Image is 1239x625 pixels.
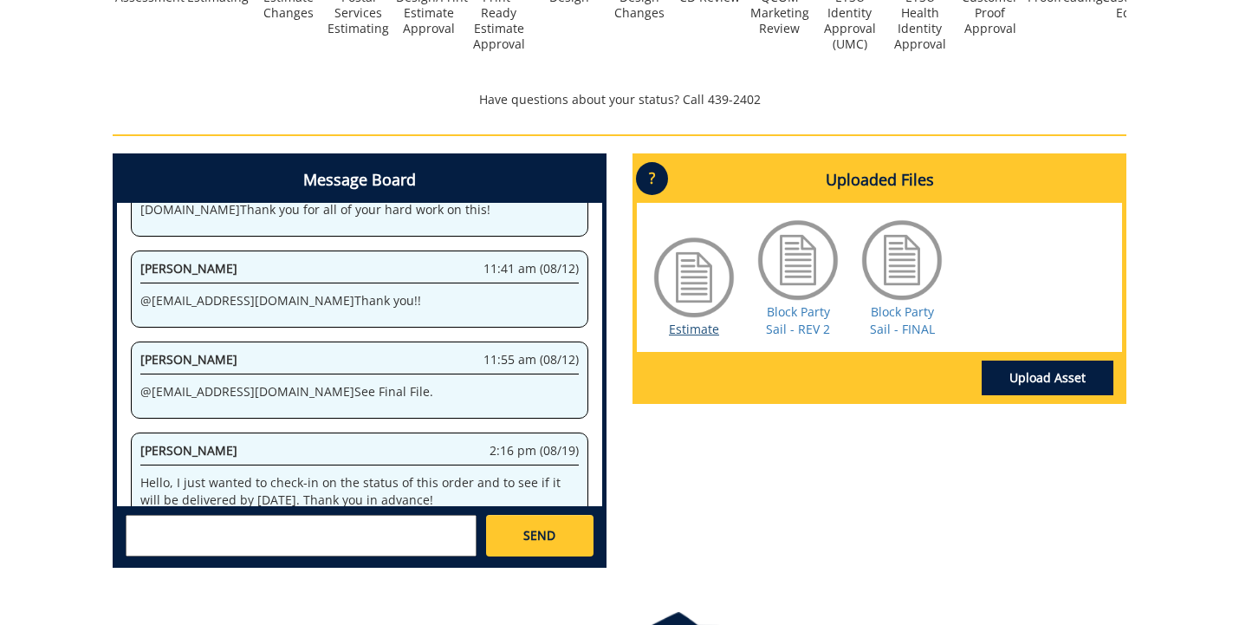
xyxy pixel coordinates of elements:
[117,158,602,203] h4: Message Board
[483,260,579,277] span: 11:41 am (08/12)
[636,162,668,195] p: ?
[669,321,719,337] a: Estimate
[140,442,237,459] span: [PERSON_NAME]
[982,361,1113,395] a: Upload Asset
[140,260,237,277] span: [PERSON_NAME]
[870,303,935,337] a: Block Party Sail - FINAL
[113,91,1126,108] p: Have questions about your status? Call 439-2402
[523,527,555,544] span: SEND
[140,351,237,368] span: [PERSON_NAME]
[637,158,1122,203] h4: Uploaded Files
[490,442,579,459] span: 2:16 pm (08/19)
[140,383,579,400] p: @ [EMAIL_ADDRESS][DOMAIN_NAME] See Final File.
[766,303,830,337] a: Block Party Sail - REV 2
[140,474,579,509] p: Hello, I just wanted to check-in on the status of this order and to see if it will be delivered b...
[483,351,579,368] span: 11:55 am (08/12)
[126,515,477,557] textarea: messageToSend
[140,292,579,309] p: @ [EMAIL_ADDRESS][DOMAIN_NAME] Thank you!!
[486,515,594,557] a: SEND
